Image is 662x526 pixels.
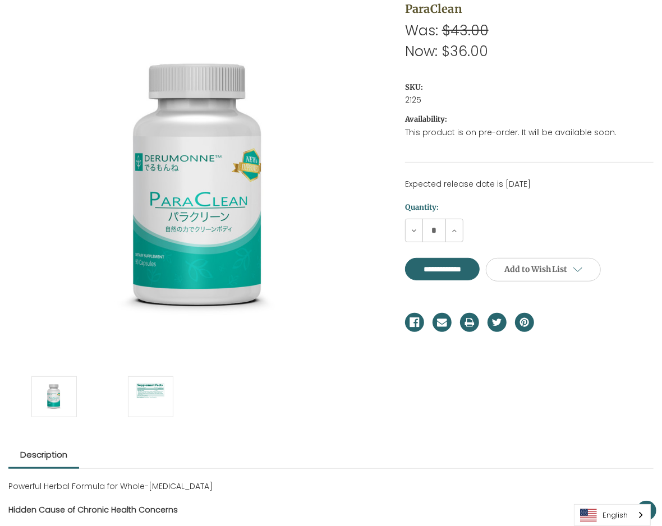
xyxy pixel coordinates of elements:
[460,313,479,332] a: Print
[405,94,654,106] dd: 2125
[442,21,489,40] span: $43.00
[405,114,651,125] dt: Availability:
[405,127,654,139] dd: This product is on pre-order. It will be available soon.
[504,264,568,274] span: Add to Wish List
[405,41,438,61] span: Now:
[58,45,339,326] img: ParaClean
[8,481,654,492] p: Powerful Herbal Formula for Whole-[MEDICAL_DATA]
[8,442,79,467] a: Description
[405,1,654,17] h1: ParaClean
[574,504,651,526] div: Language
[574,505,650,525] a: English
[574,504,651,526] aside: Language selected: English
[40,378,68,416] img: ParaClean
[405,21,438,40] span: Was:
[405,202,654,213] label: Quantity:
[442,41,488,61] span: $36.00
[136,378,164,416] img: ParaClean
[8,504,178,515] strong: Hidden Cause of Chronic Health Concerns
[405,82,651,93] dt: SKU:
[486,258,601,282] a: Add to Wish List
[405,178,654,190] p: Expected release date is [DATE]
